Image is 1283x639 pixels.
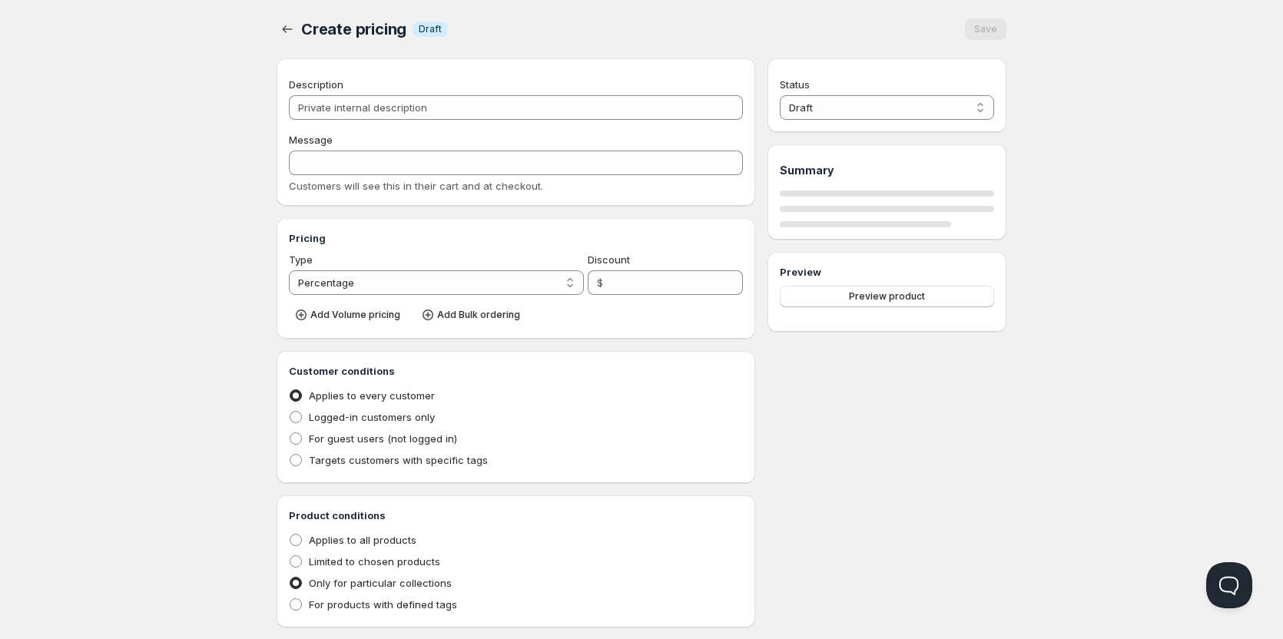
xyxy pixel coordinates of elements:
input: Private internal description [289,95,743,120]
h3: Pricing [289,230,743,246]
button: Add Volume pricing [289,304,409,326]
button: Add Bulk ordering [416,304,529,326]
span: For guest users (not logged in) [309,432,457,445]
span: Draft [419,23,442,35]
h3: Customer conditions [289,363,743,379]
h3: Preview [780,264,994,280]
span: Discount [588,253,630,266]
span: Customers will see this in their cart and at checkout. [289,180,543,192]
span: Preview product [849,290,925,303]
h1: Summary [780,163,994,178]
h3: Product conditions [289,508,743,523]
span: Targets customers with specific tags [309,454,488,466]
span: Type [289,253,313,266]
span: Message [289,134,333,146]
iframe: Help Scout Beacon - Open [1206,562,1252,608]
span: Add Volume pricing [310,309,400,321]
span: Limited to chosen products [309,555,440,568]
span: Only for particular collections [309,577,452,589]
span: Create pricing [301,20,406,38]
span: For products with defined tags [309,598,457,611]
span: Add Bulk ordering [437,309,520,321]
span: Applies to all products [309,534,416,546]
span: Logged-in customers only [309,411,435,423]
span: Status [780,78,810,91]
span: Applies to every customer [309,389,435,402]
span: Description [289,78,343,91]
span: $ [597,276,603,289]
button: Preview product [780,286,994,307]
